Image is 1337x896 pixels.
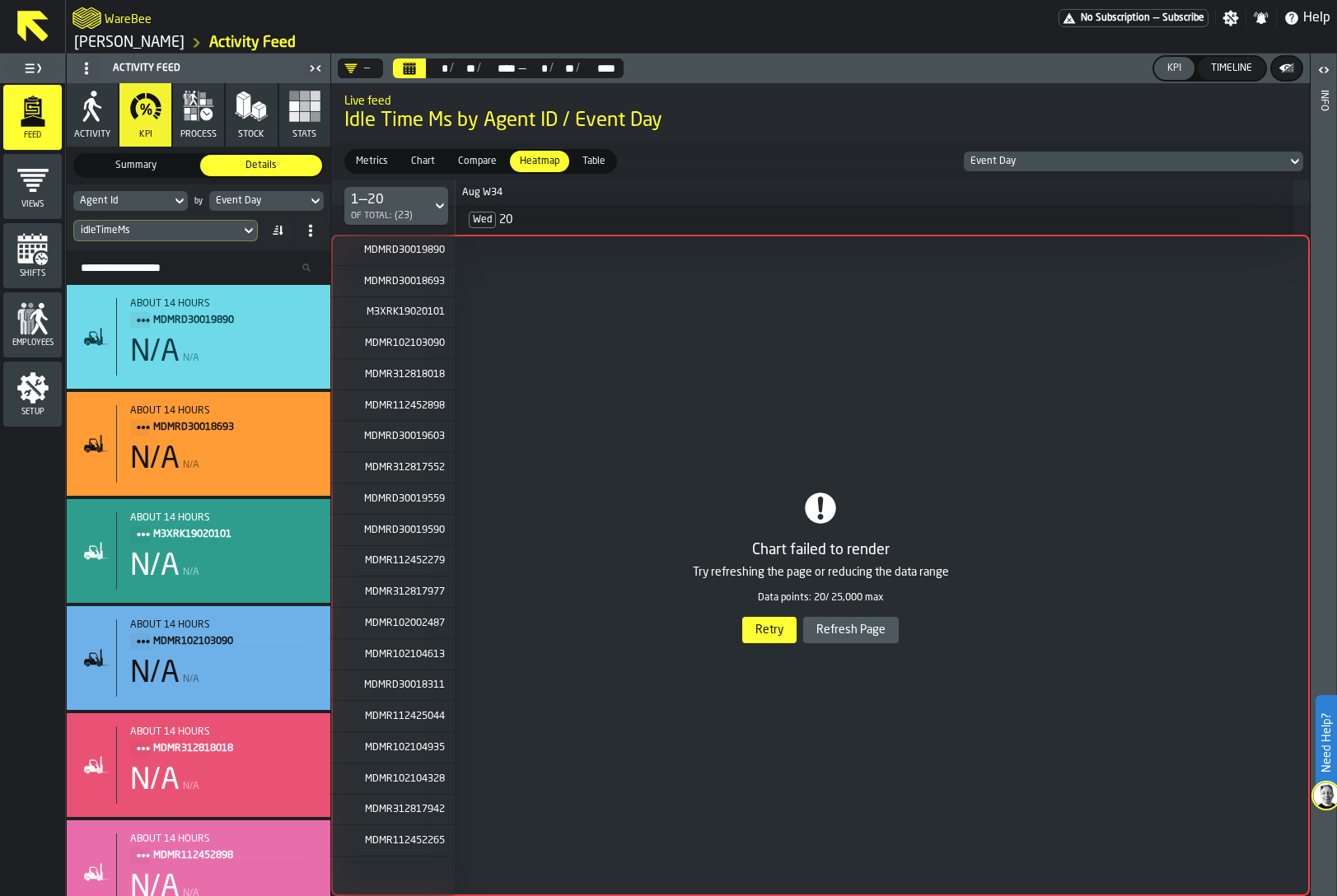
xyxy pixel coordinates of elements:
[105,10,152,26] h2: Sub Title
[1318,86,1330,892] div: Info
[580,62,616,75] div: Select date range
[130,619,317,631] div: about 14 hours
[549,62,554,75] div: /
[358,804,445,815] span: MDMR312817942
[130,619,317,631] div: Start: 20/08/2025, 05:09:29 - End: 20/08/2025, 17:26:30
[331,670,455,702] div: MDMRD30018311
[3,362,62,427] li: menu Setup
[331,639,455,670] div: MDMR102104613
[183,352,199,364] span: N/A
[1272,57,1302,80] button: button-
[153,632,304,651] span: MDMR102103090
[130,512,317,524] div: Start: 20/08/2025, 05:10:31 - End: 20/08/2025, 17:25:10
[130,726,317,738] div: about 14 hours
[331,452,455,483] div: MDMR312817552
[454,62,476,75] div: Select date range
[358,649,445,660] span: MDMR102104613
[130,405,317,436] div: Title
[351,212,391,221] span: of Total:
[153,418,304,436] span: MDMRD30018693
[358,711,445,722] span: MDMR112425044
[74,129,110,140] span: Activity
[331,83,1310,142] div: title-Idle Time Ms by Agent ID / Event Day
[130,298,317,310] div: Start: 20/08/2025, 05:12:39 - End: 20/08/2025, 17:21:16
[510,151,569,172] div: thumb
[180,129,217,140] span: process
[353,462,445,474] span: MDMR312817552
[576,154,612,169] span: Table
[130,619,317,651] div: Title
[67,392,330,496] div: stat-
[3,223,62,289] li: menu Shifts
[351,190,413,210] div: 1—20
[508,149,571,174] label: button-switch-multi-Heatmap
[203,158,319,173] span: Details
[73,220,258,241] div: DropdownMenuValue-idleTimeMs
[1277,8,1337,28] label: button-toggle-Help
[517,62,527,75] span: —
[130,512,317,544] div: Title
[183,460,199,471] span: N/A
[331,390,455,422] div: MDMR112452898
[353,369,445,380] span: MDMR312818018
[3,200,62,209] span: Views
[331,422,455,453] div: MDMRD30019603
[1059,9,1208,27] div: Menu Subscription
[344,62,370,75] div: DropdownMenuValue-
[455,205,1293,235] div: day: [object Object]
[67,285,330,389] div: stat-
[338,58,383,78] div: DropdownMenuValue-
[477,62,481,75] div: /
[130,298,317,329] div: Title
[75,155,197,176] div: thumb
[353,431,445,442] span: MDMRD30019603
[353,245,445,256] span: MDMRD30019890
[3,154,62,220] li: menu Views
[344,187,448,225] div: DropdownMenuValue-1
[70,55,304,82] div: Activity Feed
[393,58,426,78] button: Select date range
[194,197,203,206] div: by
[183,567,199,578] span: N/A
[209,191,324,211] div: DropdownMenuValue-eventDay
[3,131,62,140] span: Feed
[513,154,566,169] span: Heatmap
[67,606,330,710] div: stat-
[3,408,62,417] span: Setup
[130,657,180,690] div: N/A
[183,781,199,792] span: N/A
[344,149,400,174] label: button-switch-multi-Metrics
[481,62,517,75] div: Select date range
[455,180,1293,205] div: custom: Aug W34
[344,91,1297,108] h2: Sub Title
[331,795,455,826] div: MDMR312817942
[130,512,317,524] div: about 14 hours
[351,190,425,222] div: DropdownMenuValue-1
[139,129,152,140] span: KPI
[1204,63,1259,74] div: Timeline
[1081,12,1150,24] span: No Subscription
[1312,57,1335,86] label: button-toggle-Open
[331,235,455,266] div: MDMRD30019890
[1059,9,1208,27] a: link-to-/wh/i/1653e8cc-126b-480f-9c47-e01e76aa4a88/pricing/
[1154,57,1194,80] button: button-KPI
[400,149,446,174] label: button-switch-multi-Chart
[358,555,445,567] span: MDMR112452279
[153,525,304,544] span: M3XRK19020101
[3,269,62,278] span: Shifts
[428,62,450,75] div: Select date range
[130,550,180,583] div: N/A
[1311,54,1336,896] header: Info
[292,129,316,140] span: Stats
[351,210,413,222] div: (23)
[573,151,615,172] div: thumb
[331,825,455,856] div: MDMR112452265
[1216,10,1246,26] label: button-toggle-Settings
[344,108,1297,134] span: Idle Time Ms by Agent ID / Event Day
[304,58,327,78] label: button-toggle-Close me
[73,191,188,211] div: DropdownMenuValue-agentId
[358,525,445,536] span: MDMRD30019590
[1198,57,1265,80] button: button-Timeline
